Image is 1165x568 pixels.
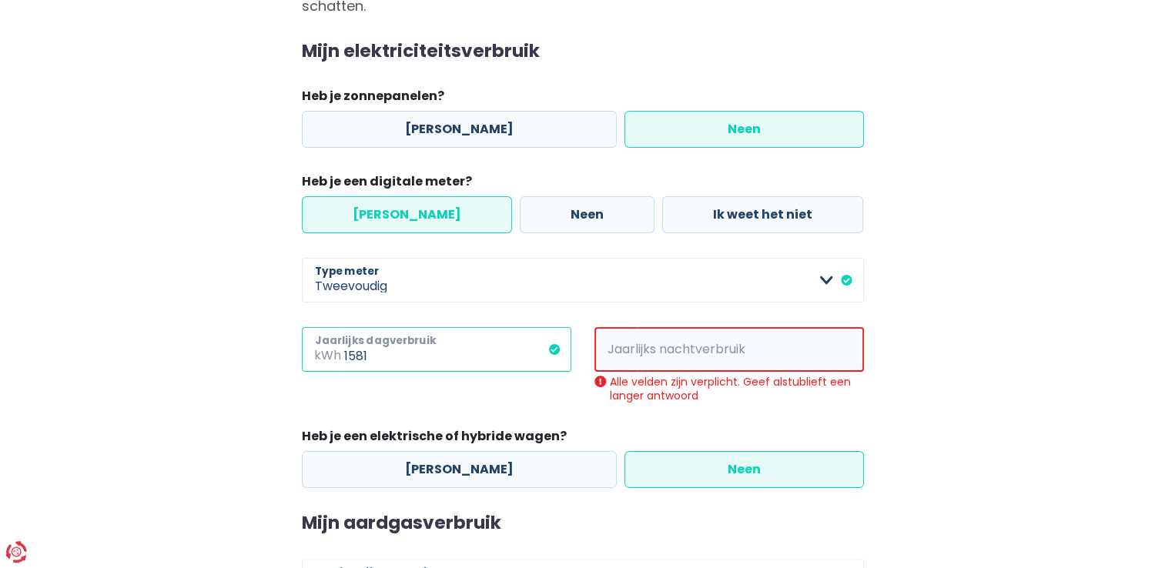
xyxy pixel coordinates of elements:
h2: Mijn aardgasverbruik [302,513,864,534]
h2: Mijn elektriciteitsverbruik [302,41,864,62]
label: [PERSON_NAME] [302,451,617,488]
span: kWh [594,327,638,372]
span: kWh [302,327,344,372]
legend: Heb je zonnepanelen? [302,87,864,111]
legend: Heb je een elektrische of hybride wagen? [302,427,864,451]
div: Alle velden zijn verplicht. Geef alstublieft een langer antwoord [594,375,864,403]
label: Neen [624,451,864,488]
legend: Heb je een digitale meter? [302,172,864,196]
label: [PERSON_NAME] [302,196,512,233]
label: Neen [624,111,864,148]
label: Ik weet het niet [662,196,863,233]
label: [PERSON_NAME] [302,111,617,148]
label: Neen [520,196,654,233]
